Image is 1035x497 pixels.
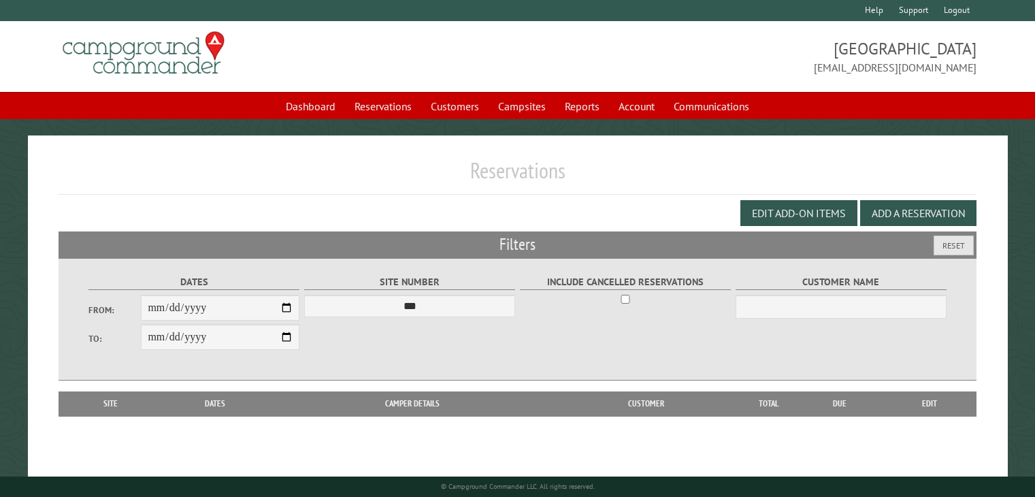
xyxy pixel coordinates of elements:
a: Campsites [490,93,554,119]
button: Add a Reservation [860,200,976,226]
a: Reservations [346,93,420,119]
label: Include Cancelled Reservations [520,274,732,290]
th: Total [742,391,796,416]
label: Customer Name [736,274,947,290]
label: Dates [88,274,300,290]
label: To: [88,332,142,345]
a: Dashboard [278,93,344,119]
th: Site [65,391,156,416]
a: Account [610,93,663,119]
a: Reports [557,93,608,119]
label: From: [88,304,142,317]
label: Site Number [304,274,516,290]
span: [GEOGRAPHIC_DATA] [EMAIL_ADDRESS][DOMAIN_NAME] [518,37,976,76]
h2: Filters [59,231,976,257]
th: Dates [156,391,274,416]
th: Customer [551,391,742,416]
small: © Campground Commander LLC. All rights reserved. [441,482,595,491]
button: Reset [934,236,974,255]
th: Edit [883,391,976,416]
th: Camper Details [274,391,551,416]
a: Communications [666,93,757,119]
th: Due [796,391,883,416]
button: Edit Add-on Items [740,200,857,226]
img: Campground Commander [59,27,229,80]
a: Customers [423,93,487,119]
h1: Reservations [59,157,976,195]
